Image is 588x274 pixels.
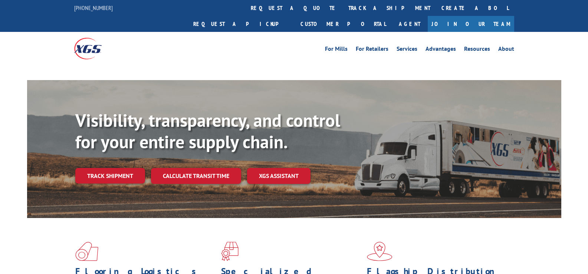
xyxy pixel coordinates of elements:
a: Customer Portal [295,16,391,32]
a: Calculate transit time [151,168,241,184]
img: xgs-icon-total-supply-chain-intelligence-red [75,242,98,261]
a: Agent [391,16,428,32]
a: Services [397,46,417,54]
a: [PHONE_NUMBER] [74,4,113,11]
a: Join Our Team [428,16,514,32]
a: For Retailers [356,46,388,54]
b: Visibility, transparency, and control for your entire supply chain. [75,109,340,153]
a: About [498,46,514,54]
a: Request a pickup [188,16,295,32]
img: xgs-icon-flagship-distribution-model-red [367,242,392,261]
a: Advantages [426,46,456,54]
a: For Mills [325,46,348,54]
img: xgs-icon-focused-on-flooring-red [221,242,239,261]
a: Track shipment [75,168,145,184]
a: Resources [464,46,490,54]
a: XGS ASSISTANT [247,168,311,184]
